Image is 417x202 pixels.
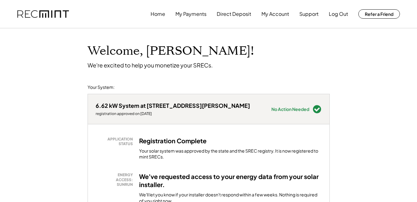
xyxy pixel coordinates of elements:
button: Home [151,8,165,20]
button: Support [299,8,319,20]
button: My Account [261,8,289,20]
button: Direct Deposit [217,8,251,20]
button: Refer a Friend [358,9,400,19]
button: My Payments [175,8,206,20]
div: No Action Needed [271,107,309,111]
h3: We've requested access to your energy data from your solar installer. [139,172,322,189]
h3: Registration Complete [139,137,206,145]
div: Your System: [88,84,115,90]
img: recmint-logotype%403x.png [17,10,69,18]
button: Log Out [329,8,348,20]
div: We're excited to help you monetize your SRECs. [88,62,213,69]
div: registration approved on [DATE] [96,111,250,116]
div: APPLICATION STATUS [99,137,133,146]
h1: Welcome, [PERSON_NAME]! [88,44,254,58]
div: ENERGY ACCESS: SUNRUN [99,172,133,187]
div: 6.62 kW System at [STREET_ADDRESS][PERSON_NAME] [96,102,250,109]
div: Your solar system was approved by the state and the SREC registry. It is now registered to mint S... [139,148,322,160]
